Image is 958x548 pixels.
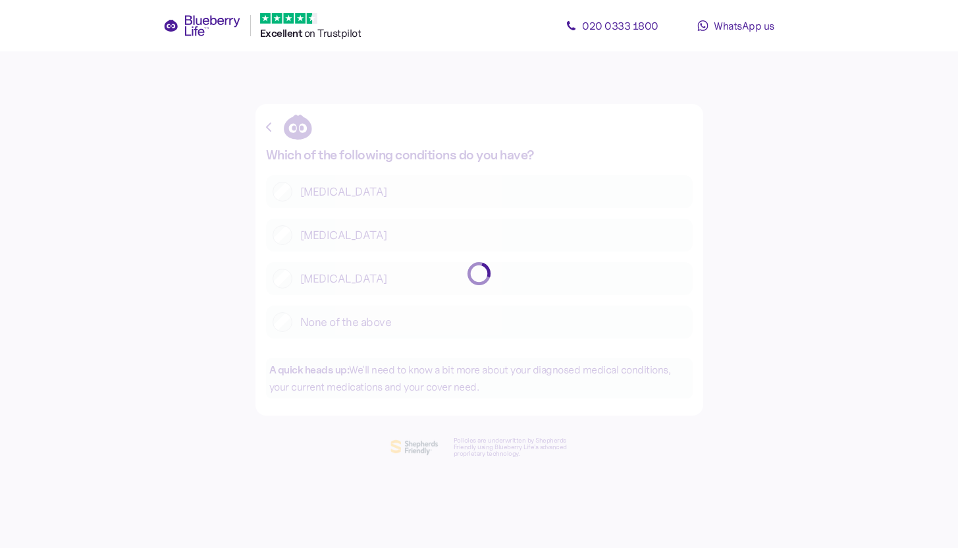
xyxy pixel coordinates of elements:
span: 020 0333 1800 [582,19,658,32]
span: WhatsApp us [714,19,774,32]
span: Excellent ️ [260,27,304,40]
a: 020 0333 1800 [553,13,672,39]
span: on Trustpilot [304,26,361,40]
a: WhatsApp us [677,13,795,39]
